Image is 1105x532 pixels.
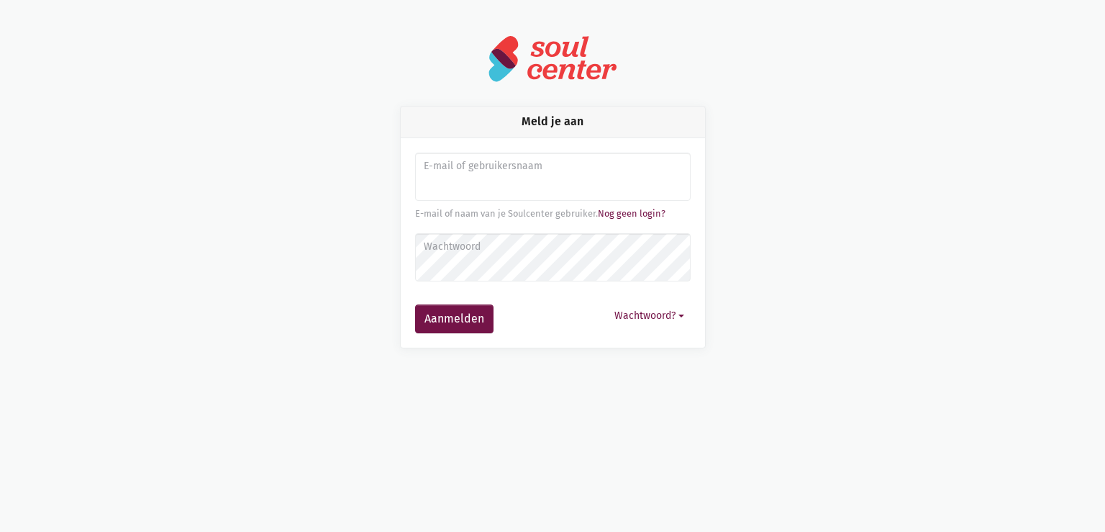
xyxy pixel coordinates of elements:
[415,305,494,333] button: Aanmelden
[401,107,705,137] div: Meld je aan
[415,207,691,221] div: E-mail of naam van je Soulcenter gebruiker.
[415,153,691,333] form: Aanmelden
[424,158,681,174] label: E-mail of gebruikersnaam
[598,208,665,219] a: Nog geen login?
[488,35,617,83] img: logo-soulcenter-full.svg
[608,305,691,327] button: Wachtwoord?
[424,239,681,255] label: Wachtwoord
